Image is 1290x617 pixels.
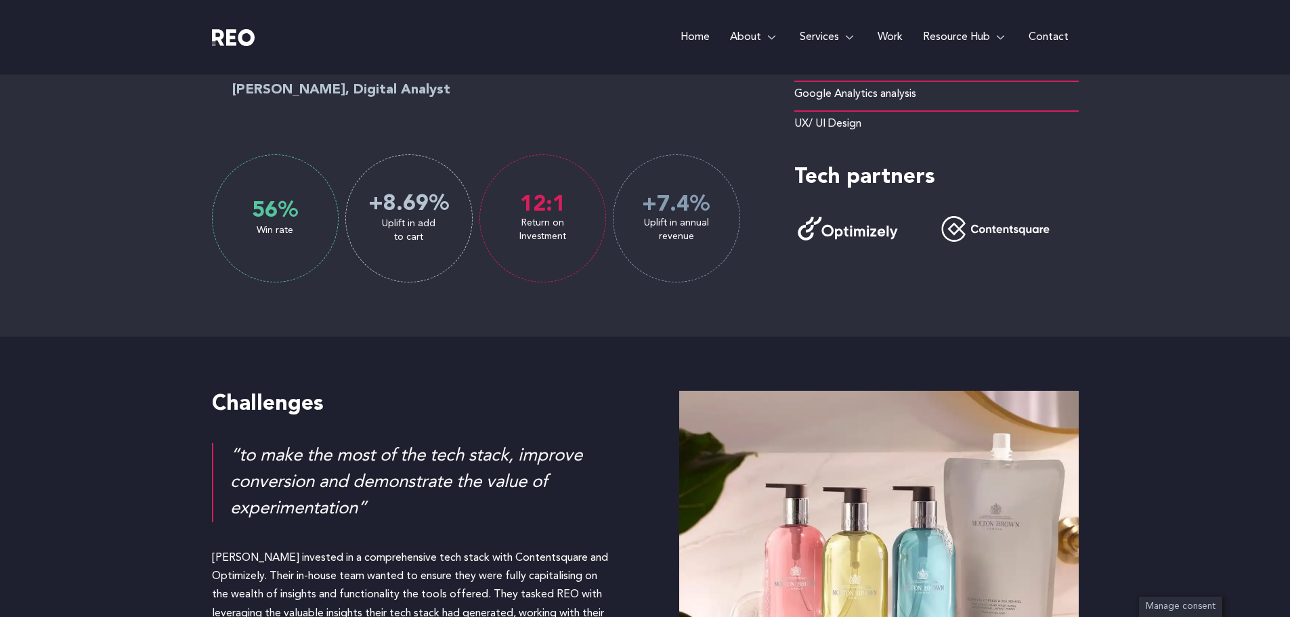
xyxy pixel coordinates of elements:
span: + [614,194,657,216]
div: Win rate [213,224,339,237]
span: 7.4 [657,194,689,216]
div: Uplift in annual revenue [614,216,739,243]
span: % [689,194,739,216]
span: UX/ UI Design [794,115,861,133]
h6: [PERSON_NAME], Digital Analyst [232,80,740,100]
span: % [429,193,472,217]
div: Return on Investment [480,216,606,243]
span: 12 [520,194,546,216]
span: 56 [252,200,278,224]
span: Manage consent [1146,602,1216,611]
h4: Tech partners [794,164,1079,192]
span: % [278,200,338,224]
div: “to make the most of the tech stack, improve conversion and demonstrate the value of experimentat... [230,443,611,522]
span: Google Analytics analysis [794,85,916,104]
div: Uplift in add to cart [346,217,472,244]
span: + [346,193,383,217]
span: 8.69 [383,193,429,217]
span: :1 [546,194,605,216]
h4: Challenges [212,391,611,419]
